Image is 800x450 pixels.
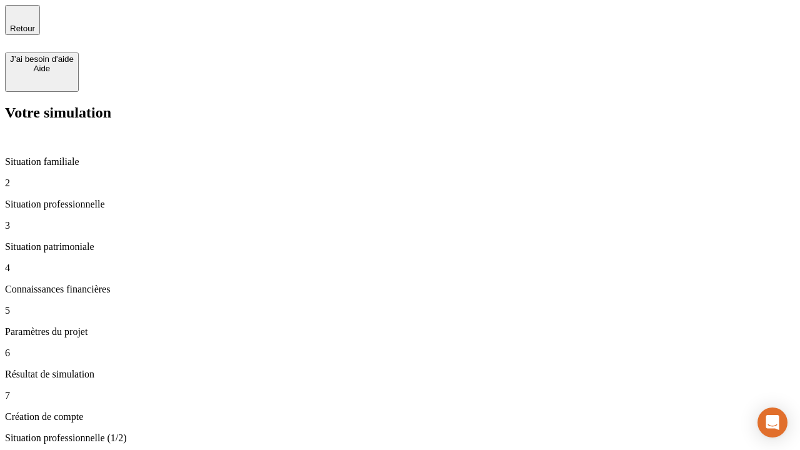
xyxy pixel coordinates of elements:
button: J’ai besoin d'aideAide [5,52,79,92]
div: J’ai besoin d'aide [10,54,74,64]
p: Connaissances financières [5,284,795,295]
p: 6 [5,347,795,359]
span: Retour [10,24,35,33]
p: Création de compte [5,411,795,422]
p: 5 [5,305,795,316]
p: 4 [5,262,795,274]
p: Situation professionnelle (1/2) [5,432,795,444]
p: Paramètres du projet [5,326,795,337]
p: Situation patrimoniale [5,241,795,252]
p: 7 [5,390,795,401]
h2: Votre simulation [5,104,795,121]
p: Résultat de simulation [5,369,795,380]
p: 3 [5,220,795,231]
p: 2 [5,177,795,189]
div: Open Intercom Messenger [757,407,787,437]
button: Retour [5,5,40,35]
div: Aide [10,64,74,73]
p: Situation professionnelle [5,199,795,210]
p: Situation familiale [5,156,795,167]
